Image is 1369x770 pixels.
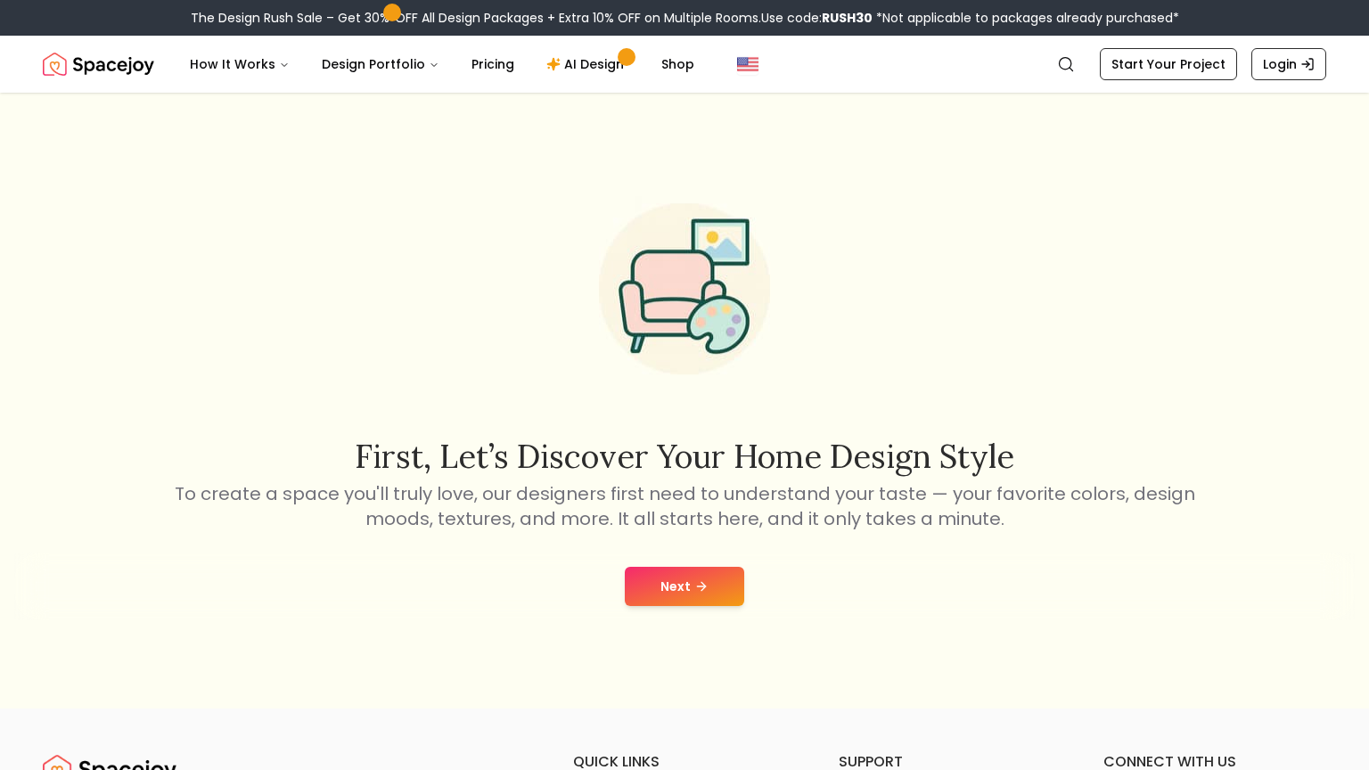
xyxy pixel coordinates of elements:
img: United States [737,53,758,75]
a: Shop [647,46,709,82]
img: Spacejoy Logo [43,46,154,82]
p: To create a space you'll truly love, our designers first need to understand your taste — your fav... [171,481,1198,531]
button: Design Portfolio [307,46,454,82]
div: The Design Rush Sale – Get 30% OFF All Design Packages + Extra 10% OFF on Multiple Rooms. [191,9,1179,27]
a: Start Your Project [1100,48,1237,80]
a: Login [1251,48,1326,80]
h2: First, let’s discover your home design style [171,438,1198,474]
a: Pricing [457,46,529,82]
span: *Not applicable to packages already purchased* [873,9,1179,27]
img: Start Style Quiz Illustration [570,175,799,403]
span: Use code: [761,9,873,27]
nav: Main [176,46,709,82]
nav: Global [43,36,1326,93]
button: Next [625,567,744,606]
b: RUSH30 [822,9,873,27]
a: AI Design [532,46,644,82]
a: Spacejoy [43,46,154,82]
button: How It Works [176,46,304,82]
